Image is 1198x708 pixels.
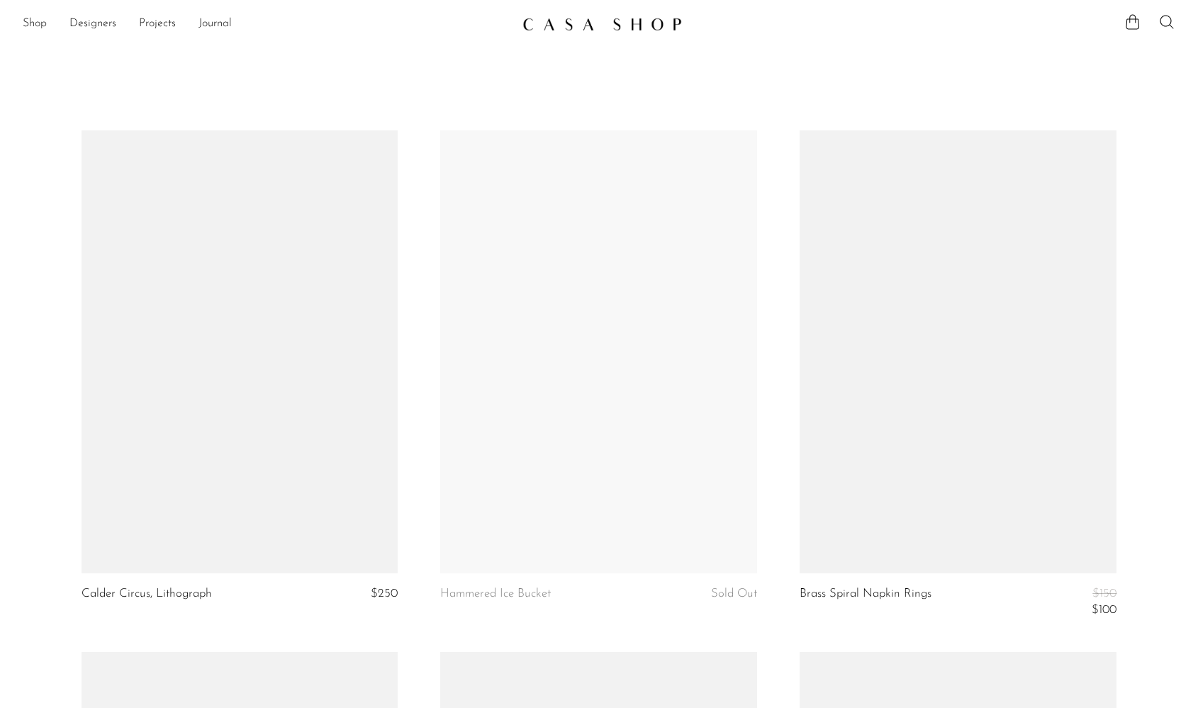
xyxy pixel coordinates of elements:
span: $250 [371,588,398,600]
a: Projects [139,15,176,33]
span: Sold Out [711,588,757,600]
a: Designers [69,15,116,33]
nav: Desktop navigation [23,12,511,36]
ul: NEW HEADER MENU [23,12,511,36]
a: Journal [198,15,232,33]
a: Shop [23,15,47,33]
a: Calder Circus, Lithograph [82,588,212,600]
a: Hammered Ice Bucket [440,588,551,600]
a: Brass Spiral Napkin Rings [800,588,931,617]
span: $100 [1092,604,1116,616]
span: $150 [1092,588,1116,600]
